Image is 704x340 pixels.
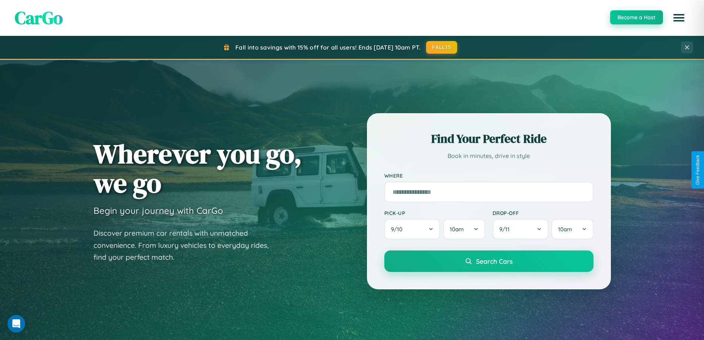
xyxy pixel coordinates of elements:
label: Drop-off [493,210,594,216]
button: Search Cars [384,250,594,272]
h1: Wherever you go, we go [93,139,302,198]
button: Become a Host [610,10,663,24]
button: FALL15 [426,41,457,54]
span: Fall into savings with 15% off for all users! Ends [DATE] 10am PT. [235,44,421,51]
span: 10am [558,226,572,233]
div: Open Intercom Messenger [7,315,25,333]
h3: Begin your journey with CarGo [93,205,223,216]
span: 9 / 10 [391,226,406,233]
p: Discover premium car rentals with unmatched convenience. From luxury vehicles to everyday rides, ... [93,227,278,263]
p: Book in minutes, drive in style [384,151,594,161]
button: 9/11 [493,219,549,239]
button: Open menu [669,7,689,28]
button: 9/10 [384,219,441,239]
span: 10am [450,226,464,233]
div: Give Feedback [695,155,700,185]
button: 10am [443,219,485,239]
label: Where [384,172,594,179]
span: CarGo [15,6,63,30]
label: Pick-up [384,210,485,216]
h2: Find Your Perfect Ride [384,131,594,147]
span: Search Cars [476,257,513,265]
button: 10am [551,219,593,239]
span: 9 / 11 [499,226,513,233]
